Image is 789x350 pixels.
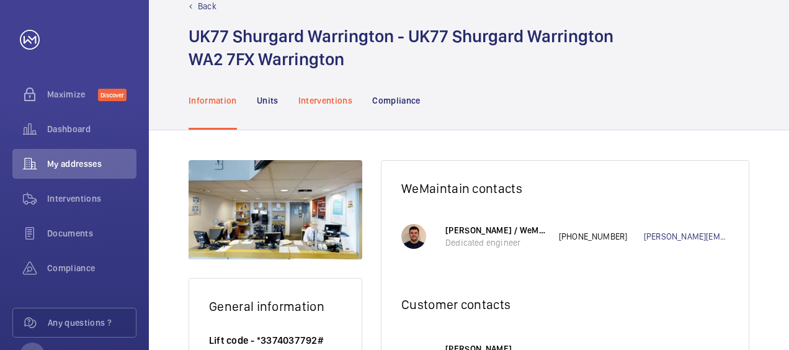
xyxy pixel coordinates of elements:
p: Interventions [298,94,353,107]
p: Lift code - *3374037792# [209,334,342,347]
span: Any questions ? [48,316,136,329]
h2: Customer contacts [401,297,729,312]
p: Dedicated engineer [445,236,546,249]
h2: WeMaintain contacts [401,181,729,196]
a: [PERSON_NAME][EMAIL_ADDRESS][DOMAIN_NAME] [644,230,729,243]
p: Compliance [372,94,421,107]
span: Documents [47,227,136,240]
span: Maximize [47,88,98,101]
span: My addresses [47,158,136,170]
span: Interventions [47,192,136,205]
p: Information [189,94,237,107]
p: [PHONE_NUMBER] [559,230,644,243]
h1: UK77 Shurgard Warrington - UK77 Shurgard Warrington WA2 7FX Warrington [189,25,613,71]
span: Dashboard [47,123,136,135]
p: Units [257,94,279,107]
span: Discover [98,89,127,101]
span: Compliance [47,262,136,274]
p: [PERSON_NAME] / WeMaintain UK [445,224,546,236]
h2: General information [209,298,342,314]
